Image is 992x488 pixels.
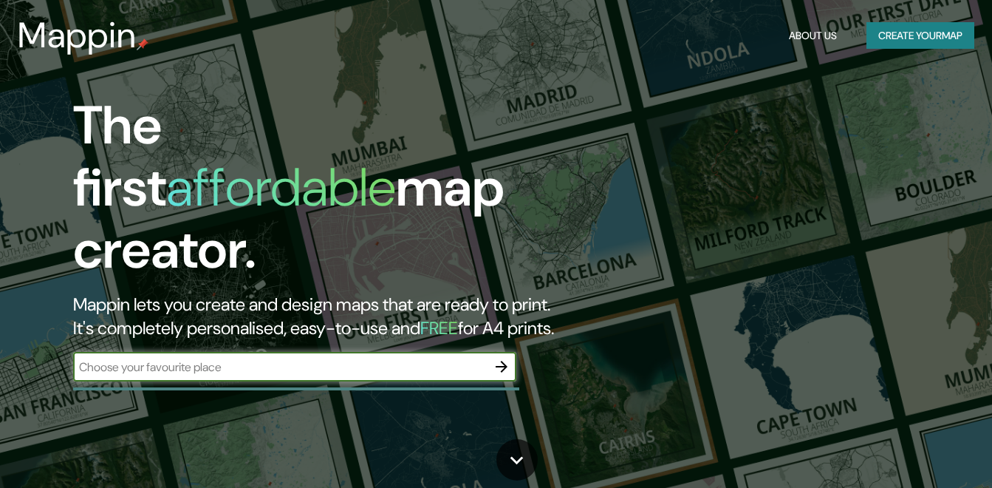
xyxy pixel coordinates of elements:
h1: The first map creator. [73,95,569,293]
h1: affordable [166,153,396,222]
h3: Mappin [18,15,137,56]
h2: Mappin lets you create and design maps that are ready to print. It's completely personalised, eas... [73,293,569,340]
button: Create yourmap [866,22,974,50]
img: mappin-pin [137,38,148,50]
button: About Us [783,22,843,50]
input: Choose your favourite place [73,359,487,376]
h5: FREE [420,316,458,339]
